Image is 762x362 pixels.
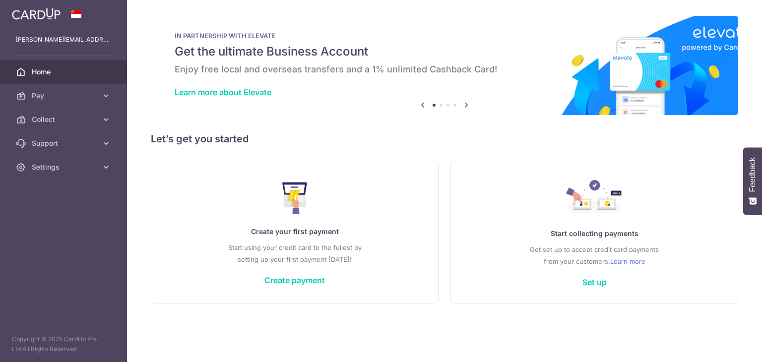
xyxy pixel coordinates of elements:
[175,32,714,40] p: IN PARTNERSHIP WITH ELEVATE
[610,255,645,267] a: Learn more
[32,91,97,101] span: Pay
[171,241,418,265] p: Start using your credit card to the fullest by setting up your first payment [DATE]!
[471,228,718,240] p: Start collecting payments
[743,147,762,215] button: Feedback - Show survey
[171,226,418,238] p: Create your first payment
[748,157,757,192] span: Feedback
[282,182,308,214] img: Make Payment
[32,67,97,77] span: Home
[264,275,325,285] a: Create payment
[151,16,738,115] img: Renovation banner
[151,131,738,147] h5: Let’s get you started
[175,44,714,60] h5: Get the ultimate Business Account
[32,115,97,124] span: Collect
[32,138,97,148] span: Support
[175,63,714,75] h6: Enjoy free local and overseas transfers and a 1% unlimited Cashback Card!
[32,162,97,172] span: Settings
[12,8,61,20] img: CardUp
[16,35,111,45] p: [PERSON_NAME][EMAIL_ADDRESS][DOMAIN_NAME]
[566,180,623,216] img: Collect Payment
[175,87,271,97] a: Learn more about Elevate
[471,243,718,267] p: Get set up to accept credit card payments from your customers.
[582,277,607,287] a: Set up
